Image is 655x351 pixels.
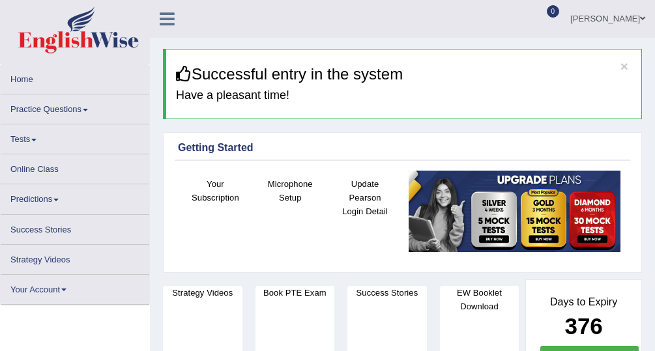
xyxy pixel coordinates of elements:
span: 0 [547,5,560,18]
a: Success Stories [1,215,149,240]
h4: Have a pleasant time! [176,89,632,102]
button: × [620,59,628,73]
a: Practice Questions [1,94,149,120]
h3: Successful entry in the system [176,66,632,83]
a: Strategy Videos [1,245,149,270]
h4: Strategy Videos [163,286,242,300]
a: Your Account [1,275,149,300]
img: small5.jpg [409,171,620,253]
a: Home [1,64,149,90]
b: 376 [564,313,602,339]
h4: Book PTE Exam [255,286,335,300]
h4: Microphone Setup [259,177,321,204]
h4: Success Stories [347,286,427,300]
a: Online Class [1,154,149,180]
a: Tests [1,124,149,150]
a: Predictions [1,184,149,210]
h4: Update Pearson Login Detail [334,177,396,218]
div: Getting Started [178,140,627,156]
h4: Days to Expiry [540,296,627,308]
h4: Your Subscription [184,177,246,204]
h4: EW Booklet Download [440,286,519,313]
